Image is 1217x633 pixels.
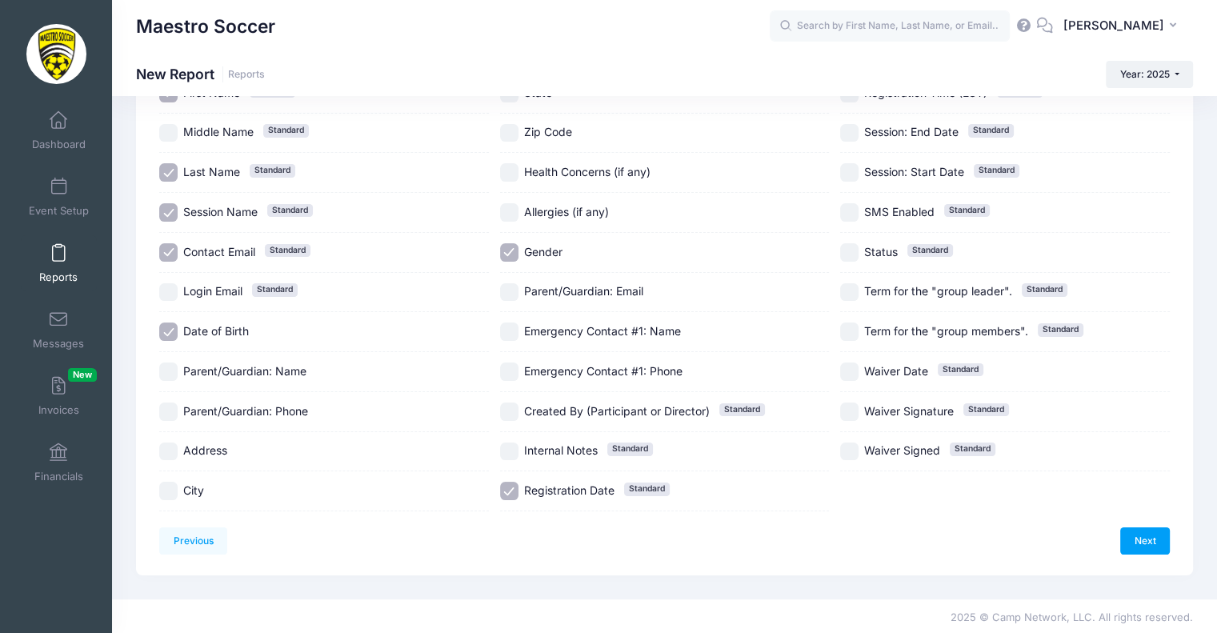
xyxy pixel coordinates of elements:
span: Invoices [38,403,79,417]
span: Standard [950,443,995,455]
span: Registration Date [524,483,615,497]
span: Reports [39,270,78,284]
input: Created By (Participant or Director)Standard [500,403,518,421]
input: Parent/Guardian: Email [500,283,518,302]
span: Waiver Signed [864,443,940,457]
span: City [183,483,204,497]
span: Term for the "group leader". [864,284,1012,298]
span: Parent/Guardian: Name [183,364,306,378]
span: Session Name [183,205,258,218]
input: Middle NameStandard [159,124,178,142]
input: Login EmailStandard [159,283,178,302]
input: Contact EmailStandard [159,243,178,262]
input: Session NameStandard [159,203,178,222]
span: Internal Notes [524,443,598,457]
input: Waiver SignedStandard [840,443,859,461]
span: Event Setup [29,204,89,218]
h1: New Report [136,66,265,82]
span: Year: 2025 [1120,68,1170,80]
input: Registration DateStandard [500,482,518,500]
span: Standard [938,363,983,376]
input: Waiver SignatureStandard [840,403,859,421]
span: Middle Name [183,125,254,138]
span: Standard [968,124,1014,137]
span: Standard [1022,283,1067,296]
span: Gender [524,245,562,258]
input: Session: End DateStandard [840,124,859,142]
span: Standard [1038,323,1083,336]
a: Financials [21,435,97,491]
input: Emergency Contact #1: Name [500,323,518,341]
span: Standard [624,483,670,495]
span: Standard [974,164,1019,177]
span: Health Concerns (if any) [524,165,651,178]
img: Maestro Soccer [26,24,86,84]
input: Waiver DateStandard [840,363,859,381]
span: Address [183,443,227,457]
input: Session: Start DateStandard [840,163,859,182]
span: Standard [265,244,310,257]
span: Waiver Date [864,364,928,378]
span: Emergency Contact #1: Name [524,324,681,338]
span: Session: End Date [864,125,959,138]
span: Session: Start Date [864,165,964,178]
span: Standard [263,124,309,137]
input: Search by First Name, Last Name, or Email... [770,10,1010,42]
span: [PERSON_NAME] [1063,17,1164,34]
input: SMS EnabledStandard [840,203,859,222]
a: InvoicesNew [21,368,97,424]
input: Parent/Guardian: Name [159,363,178,381]
span: Last Name [183,165,240,178]
span: Dashboard [32,138,86,151]
input: Term for the "group leader".Standard [840,283,859,302]
button: [PERSON_NAME] [1053,8,1193,45]
span: First Name [183,86,240,99]
span: Messages [33,337,84,351]
span: Standard [719,403,765,416]
span: Financials [34,470,83,483]
span: Standard [267,204,313,217]
a: Messages [21,302,97,358]
span: Standard [963,403,1009,416]
input: Date of Birth [159,323,178,341]
span: Standard [907,244,953,257]
span: Status [864,245,898,258]
span: Registration Time (EST) [864,86,987,99]
input: Internal NotesStandard [500,443,518,461]
input: Zip Code [500,124,518,142]
span: Date of Birth [183,324,249,338]
a: Dashboard [21,102,97,158]
span: Created By (Participant or Director) [524,404,710,418]
input: Gender [500,243,518,262]
a: Previous [159,527,227,555]
span: Term for the "group members". [864,324,1028,338]
a: Event Setup [21,169,97,225]
input: Emergency Contact #1: Phone [500,363,518,381]
input: Address [159,443,178,461]
span: Contact Email [183,245,255,258]
a: Reports [228,69,265,81]
span: SMS Enabled [864,205,935,218]
span: State [524,86,552,99]
input: StatusStandard [840,243,859,262]
span: Standard [607,443,653,455]
span: Zip Code [524,125,572,138]
span: Allergies (if any) [524,205,609,218]
input: City [159,482,178,500]
span: Parent/Guardian: Phone [183,404,308,418]
input: Parent/Guardian: Phone [159,403,178,421]
span: Waiver Signature [864,404,954,418]
input: Allergies (if any) [500,203,518,222]
span: 2025 © Camp Network, LLC. All rights reserved. [951,611,1193,623]
span: Emergency Contact #1: Phone [524,364,683,378]
span: Parent/Guardian: Email [524,284,643,298]
button: Year: 2025 [1106,61,1193,88]
a: Next [1120,527,1170,555]
span: Standard [252,283,298,296]
span: Login Email [183,284,242,298]
a: Reports [21,235,97,291]
input: Term for the "group members".Standard [840,323,859,341]
span: New [68,368,97,382]
h1: Maestro Soccer [136,8,275,45]
span: Standard [944,204,990,217]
